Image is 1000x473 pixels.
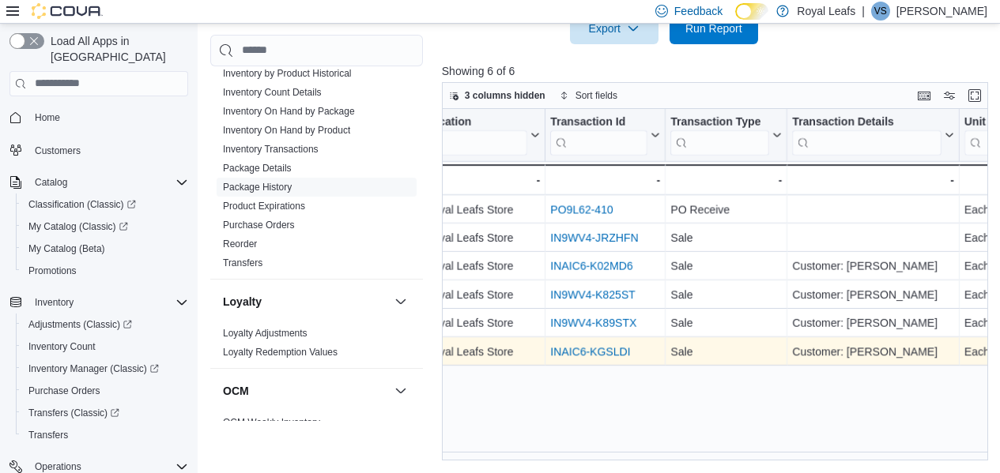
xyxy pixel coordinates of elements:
[16,336,194,358] button: Inventory Count
[550,288,635,301] a: IN9WV4-K825ST
[674,3,723,19] span: Feedback
[670,285,782,304] div: Sale
[670,342,782,361] div: Sale
[22,381,188,400] span: Purchase Orders
[792,171,953,190] div: -
[792,115,941,130] div: Transaction Details
[670,115,782,156] button: Transaction Type
[223,87,322,98] a: Inventory Count Details
[223,257,262,268] a: Transfers
[223,125,350,136] a: Inventory On Hand by Product
[16,402,194,424] a: Transfers (Classic)
[16,193,194,216] a: Classification (Classic)
[22,315,188,334] span: Adjustments (Classic)
[28,141,87,160] a: Customers
[22,426,74,445] a: Transfers
[22,426,188,445] span: Transfers
[550,317,636,329] a: IN9WV4-K89STX
[223,238,257,250] a: Reorder
[35,176,67,189] span: Catalog
[425,115,540,156] button: Location
[22,261,83,280] a: Promotions
[223,182,292,193] a: Package History
[862,2,865,21] p: |
[670,228,782,247] div: Sale
[223,201,305,212] a: Product Expirations
[425,228,540,247] div: Royal Leafs Store
[391,381,410,400] button: OCM
[570,13,658,44] button: Export
[28,407,119,419] span: Transfers (Classic)
[223,328,308,339] a: Loyalty Adjustments
[3,291,194,313] button: Inventory
[16,313,194,336] a: Adjustments (Classic)
[550,260,632,272] a: INAIC6-K02MD6
[22,217,134,236] a: My Catalog (Classic)
[670,13,758,44] button: Run Report
[223,219,295,231] span: Purchase Orders
[28,173,188,192] span: Catalog
[670,115,769,130] div: Transaction Type
[553,86,624,105] button: Sort fields
[442,63,994,79] p: Showing 6 of 6
[670,313,782,332] div: Sale
[22,195,142,214] a: Classification (Classic)
[223,200,305,212] span: Product Expirations
[35,460,81,473] span: Operations
[35,145,81,157] span: Customers
[22,359,188,378] span: Inventory Manager (Classic)
[550,203,613,216] a: PO9L62-410
[550,115,647,156] div: Transaction Id URL
[871,2,890,21] div: Varun Singh
[223,294,388,310] button: Loyalty
[22,337,188,356] span: Inventory Count
[28,362,159,375] span: Inventory Manager (Classic)
[28,293,188,312] span: Inventory
[223,68,352,79] a: Inventory by Product Historical
[670,200,782,219] div: PO Receive
[425,200,540,219] div: Royal Leafs Store
[896,2,987,21] p: [PERSON_NAME]
[22,381,107,400] a: Purchase Orders
[223,220,295,231] a: Purchase Orders
[44,33,188,65] span: Load All Apps in [GEOGRAPHIC_DATA]
[35,296,74,309] span: Inventory
[223,417,320,428] a: OCM Weekly Inventory
[28,265,77,277] span: Promotions
[792,342,953,361] div: Customer: [PERSON_NAME]
[792,257,953,276] div: Customer: [PERSON_NAME]
[28,107,188,127] span: Home
[223,105,355,118] span: Inventory On Hand by Package
[550,171,660,190] div: -
[22,404,188,422] span: Transfers (Classic)
[425,115,527,156] div: Location
[792,115,953,156] button: Transaction Details
[550,115,660,156] button: Transaction Id
[223,294,262,310] h3: Loyalty
[223,257,262,269] span: Transfers
[28,198,136,211] span: Classification (Classic)
[35,111,60,124] span: Home
[22,239,111,258] a: My Catalog (Beta)
[223,86,322,99] span: Inventory Count Details
[550,231,638,244] a: IN9WV4-JRZHFN
[874,2,887,21] span: VS
[16,260,194,282] button: Promotions
[28,173,74,192] button: Catalog
[792,313,953,332] div: Customer: [PERSON_NAME]
[28,318,132,331] span: Adjustments (Classic)
[223,181,292,193] span: Package History
[28,108,66,127] a: Home
[223,383,249,399] h3: OCM
[425,342,540,361] div: Royal Leafs Store
[797,2,855,21] p: Royal Leafs
[685,21,742,36] span: Run Report
[223,327,308,340] span: Loyalty Adjustments
[3,138,194,161] button: Customers
[210,413,423,438] div: OCM
[792,285,953,304] div: Customer: [PERSON_NAME]
[22,239,188,258] span: My Catalog (Beta)
[425,313,540,332] div: Royal Leafs Store
[223,106,355,117] a: Inventory On Hand by Package
[465,89,545,102] span: 3 columns hidden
